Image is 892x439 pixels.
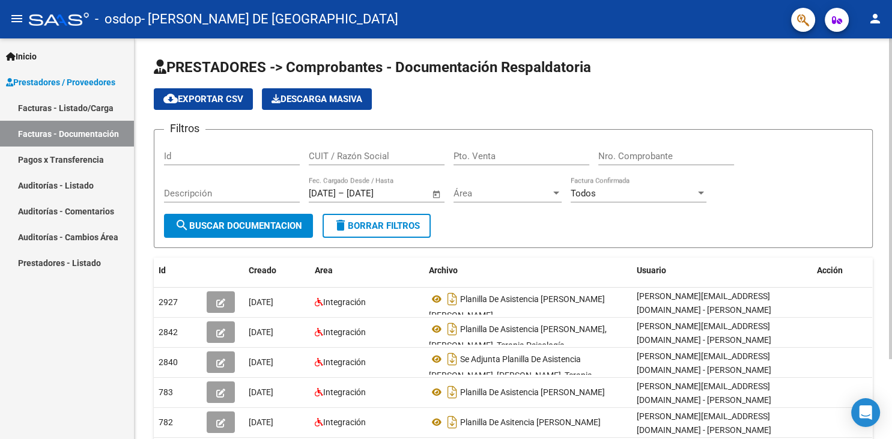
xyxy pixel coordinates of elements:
[323,357,366,367] span: Integración
[851,398,880,427] div: Open Intercom Messenger
[812,258,872,283] datatable-header-cell: Acción
[323,387,366,397] span: Integración
[249,297,273,307] span: [DATE]
[323,327,366,337] span: Integración
[429,354,592,393] span: Se Adjunta Planilla De Asistencia [PERSON_NAME], [PERSON_NAME], Terapia Psicología
[262,88,372,110] button: Descarga Masiva
[159,357,178,367] span: 2840
[10,11,24,26] mat-icon: menu
[164,214,313,238] button: Buscar Documentacion
[637,381,771,405] span: [PERSON_NAME][EMAIL_ADDRESS][DOMAIN_NAME] - [PERSON_NAME]
[323,214,431,238] button: Borrar Filtros
[163,94,243,104] span: Exportar CSV
[868,11,882,26] mat-icon: person
[338,188,344,199] span: –
[141,6,398,32] span: - [PERSON_NAME] DE [GEOGRAPHIC_DATA]
[175,218,189,232] mat-icon: search
[444,413,460,432] i: Descargar documento
[154,88,253,110] button: Exportar CSV
[159,417,173,427] span: 782
[310,258,424,283] datatable-header-cell: Area
[444,383,460,402] i: Descargar documento
[429,324,607,350] span: Planilla De Asistencia [PERSON_NAME], [PERSON_NAME], Terapia Psicología
[571,188,596,199] span: Todos
[637,265,666,275] span: Usuario
[159,297,178,307] span: 2927
[460,387,605,397] span: Planilla De Asistencia [PERSON_NAME]
[309,188,336,199] input: Fecha inicio
[154,59,591,76] span: PRESTADORES -> Comprobantes - Documentación Respaldatoria
[424,258,632,283] datatable-header-cell: Archivo
[163,91,178,106] mat-icon: cloud_download
[249,265,276,275] span: Creado
[637,291,771,315] span: [PERSON_NAME][EMAIL_ADDRESS][DOMAIN_NAME] - [PERSON_NAME]
[444,289,460,309] i: Descargar documento
[159,327,178,337] span: 2842
[444,319,460,339] i: Descargar documento
[460,417,601,427] span: Planilla De Asitencia [PERSON_NAME]
[95,6,141,32] span: - osdop
[315,265,333,275] span: Area
[6,50,37,63] span: Inicio
[249,387,273,397] span: [DATE]
[164,120,205,137] h3: Filtros
[249,327,273,337] span: [DATE]
[454,188,551,199] span: Área
[637,411,771,435] span: [PERSON_NAME][EMAIL_ADDRESS][DOMAIN_NAME] - [PERSON_NAME]
[323,417,366,427] span: Integración
[333,220,420,231] span: Borrar Filtros
[6,76,115,89] span: Prestadores / Proveedores
[333,218,348,232] mat-icon: delete
[249,417,273,427] span: [DATE]
[154,258,202,283] datatable-header-cell: Id
[637,321,771,345] span: [PERSON_NAME][EMAIL_ADDRESS][DOMAIN_NAME] - [PERSON_NAME]
[429,265,458,275] span: Archivo
[159,265,166,275] span: Id
[429,294,605,320] span: Planilla De Asistencia [PERSON_NAME] [PERSON_NAME]
[430,187,444,201] button: Open calendar
[249,357,273,367] span: [DATE]
[262,88,372,110] app-download-masive: Descarga masiva de comprobantes (adjuntos)
[637,351,771,375] span: [PERSON_NAME][EMAIL_ADDRESS][DOMAIN_NAME] - [PERSON_NAME]
[347,188,405,199] input: Fecha fin
[159,387,173,397] span: 783
[632,258,812,283] datatable-header-cell: Usuario
[175,220,302,231] span: Buscar Documentacion
[272,94,362,104] span: Descarga Masiva
[817,265,843,275] span: Acción
[444,350,460,369] i: Descargar documento
[323,297,366,307] span: Integración
[244,258,310,283] datatable-header-cell: Creado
